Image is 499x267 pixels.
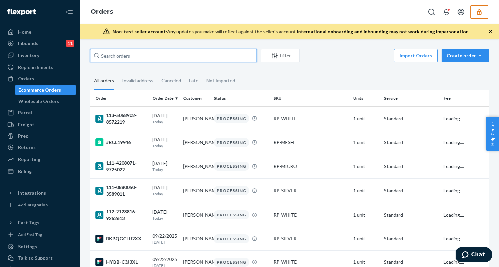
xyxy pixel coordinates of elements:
a: Orders [91,8,113,15]
td: 1 unit [351,203,381,227]
div: Any updates you make will reflect against the seller's account. [112,28,470,35]
div: Billing [18,168,32,175]
div: Settings [18,243,37,250]
td: 1 unit [351,178,381,203]
a: Returns [4,142,76,153]
a: Settings [4,241,76,252]
th: Order Date [150,90,180,106]
div: RP-WHITE [274,259,348,265]
div: Inbounds [18,40,38,47]
button: Fast Tags [4,217,76,228]
a: Prep [4,131,76,141]
button: Open notifications [440,5,453,19]
div: Returns [18,144,36,151]
div: RP-WHITE [274,212,348,218]
td: [PERSON_NAME] [180,227,211,250]
p: Standard [384,115,438,122]
td: [PERSON_NAME] [180,178,211,203]
p: [DATE] [152,239,178,245]
a: Add Fast Tag [4,231,76,239]
button: Integrations [4,188,76,198]
button: Talk to Support [4,253,76,263]
div: Ecommerce Orders [18,87,61,93]
p: Today [152,119,178,125]
div: 111-0880050-3589011 [95,184,147,197]
th: SKU [271,90,351,106]
td: Loading.... [441,154,489,178]
button: Help Center [486,117,499,151]
button: Filter [261,49,300,62]
a: Reporting [4,154,76,165]
div: RP-MICRO [274,163,348,170]
div: Filter [261,52,299,59]
div: [DATE] [152,112,178,125]
p: Standard [384,212,438,218]
div: RP-SILVER [274,187,348,194]
a: Inbounds11 [4,38,76,49]
p: Today [152,143,178,149]
div: Create order [447,52,484,59]
th: Fee [441,90,489,106]
span: Non-test seller account: [112,29,167,34]
td: Loading.... [441,227,489,250]
button: Open Search Box [425,5,438,19]
button: Import Orders [394,49,438,62]
div: All orders [94,72,114,90]
div: 112-2128816-9262613 [95,208,147,222]
td: 1 unit [351,106,381,131]
div: RP-WHITE [274,115,348,122]
div: [DATE] [152,136,178,149]
div: 111-4208071-9725022 [95,160,147,173]
span: International onboarding and inbounding may not work during impersonation. [297,29,470,34]
div: Home [18,29,31,35]
div: BKBQGCHJ2XX [95,235,147,243]
p: Standard [384,187,438,194]
div: Reporting [18,156,40,163]
th: Order [90,90,150,106]
div: RP-MESH [274,139,348,146]
div: Invalid address [122,72,153,89]
div: #RCL19946 [95,138,147,146]
a: Replenishments [4,62,76,73]
div: Talk to Support [18,255,53,261]
div: Prep [18,133,28,139]
td: Loading.... [441,203,489,227]
a: Inventory [4,50,76,61]
td: Loading.... [441,106,489,131]
td: [PERSON_NAME] [180,203,211,227]
td: [PERSON_NAME] [180,106,211,131]
div: PROCESSING [214,162,249,171]
td: 1 unit [351,154,381,178]
ol: breadcrumbs [85,2,118,22]
a: Wholesale Orders [15,96,76,107]
div: Parcel [18,109,32,116]
div: PROCESSING [214,210,249,219]
a: Parcel [4,107,76,118]
td: [PERSON_NAME] [180,154,211,178]
p: Today [152,191,178,197]
input: Search orders [90,49,257,62]
div: Add Fast Tag [18,232,42,237]
div: Late [189,72,198,89]
div: Inventory [18,52,39,59]
a: Ecommerce Orders [15,85,76,95]
div: [DATE] [152,160,178,172]
div: PROCESSING [214,186,249,195]
div: Add Integration [18,202,48,208]
th: Status [211,90,271,106]
div: Freight [18,121,34,128]
td: Loading.... [441,178,489,203]
div: Orders [18,75,34,82]
div: PROCESSING [214,138,249,147]
div: Fast Tags [18,219,39,226]
div: Integrations [18,190,46,196]
a: Orders [4,73,76,84]
div: 113-5068902-8572219 [95,112,147,125]
a: Freight [4,119,76,130]
td: 1 unit [351,227,381,250]
iframe: Opens a widget where you can chat to one of our agents [456,247,492,264]
p: Standard [384,235,438,242]
div: [DATE] [152,184,178,197]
